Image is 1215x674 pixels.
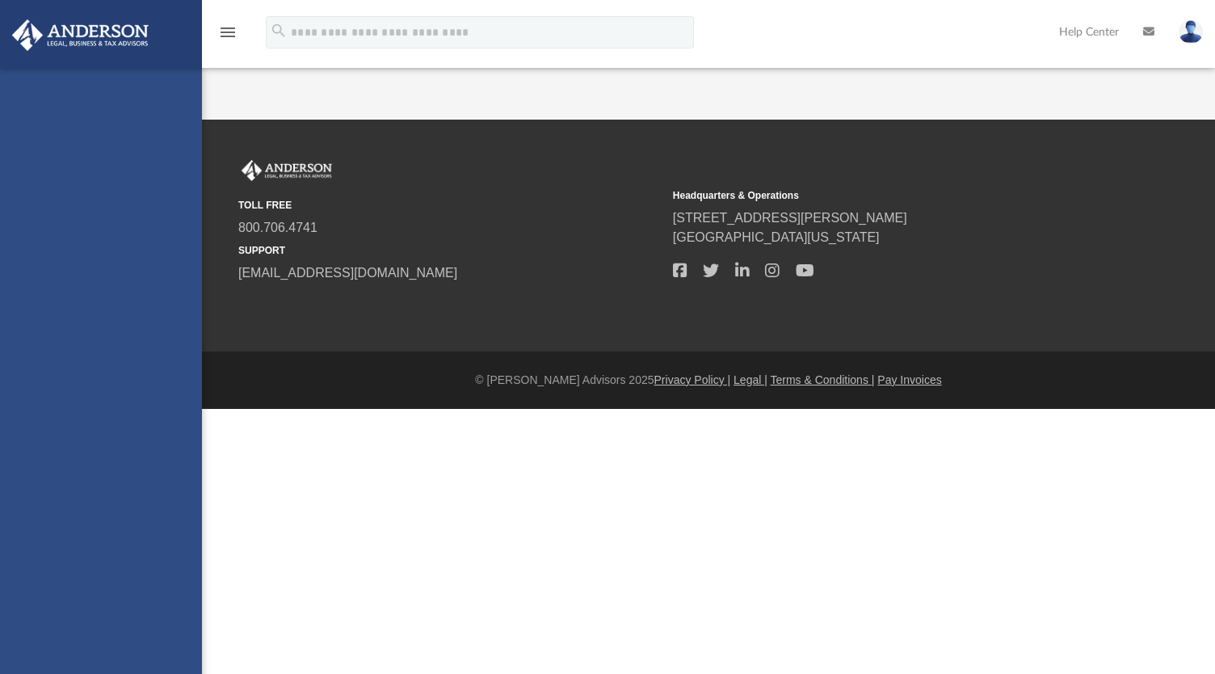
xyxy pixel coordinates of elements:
a: menu [218,31,238,42]
img: User Pic [1179,20,1203,44]
a: Terms & Conditions | [771,373,875,386]
small: TOLL FREE [238,198,662,213]
a: 800.706.4741 [238,221,317,234]
a: Pay Invoices [877,373,941,386]
small: Headquarters & Operations [673,188,1096,203]
img: Anderson Advisors Platinum Portal [238,160,335,181]
i: search [270,22,288,40]
small: SUPPORT [238,243,662,258]
a: Legal | [734,373,767,386]
div: © [PERSON_NAME] Advisors 2025 [202,372,1215,389]
a: [STREET_ADDRESS][PERSON_NAME] [673,211,907,225]
a: Privacy Policy | [654,373,731,386]
i: menu [218,23,238,42]
a: [EMAIL_ADDRESS][DOMAIN_NAME] [238,266,457,280]
a: [GEOGRAPHIC_DATA][US_STATE] [673,230,880,244]
img: Anderson Advisors Platinum Portal [7,19,153,51]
